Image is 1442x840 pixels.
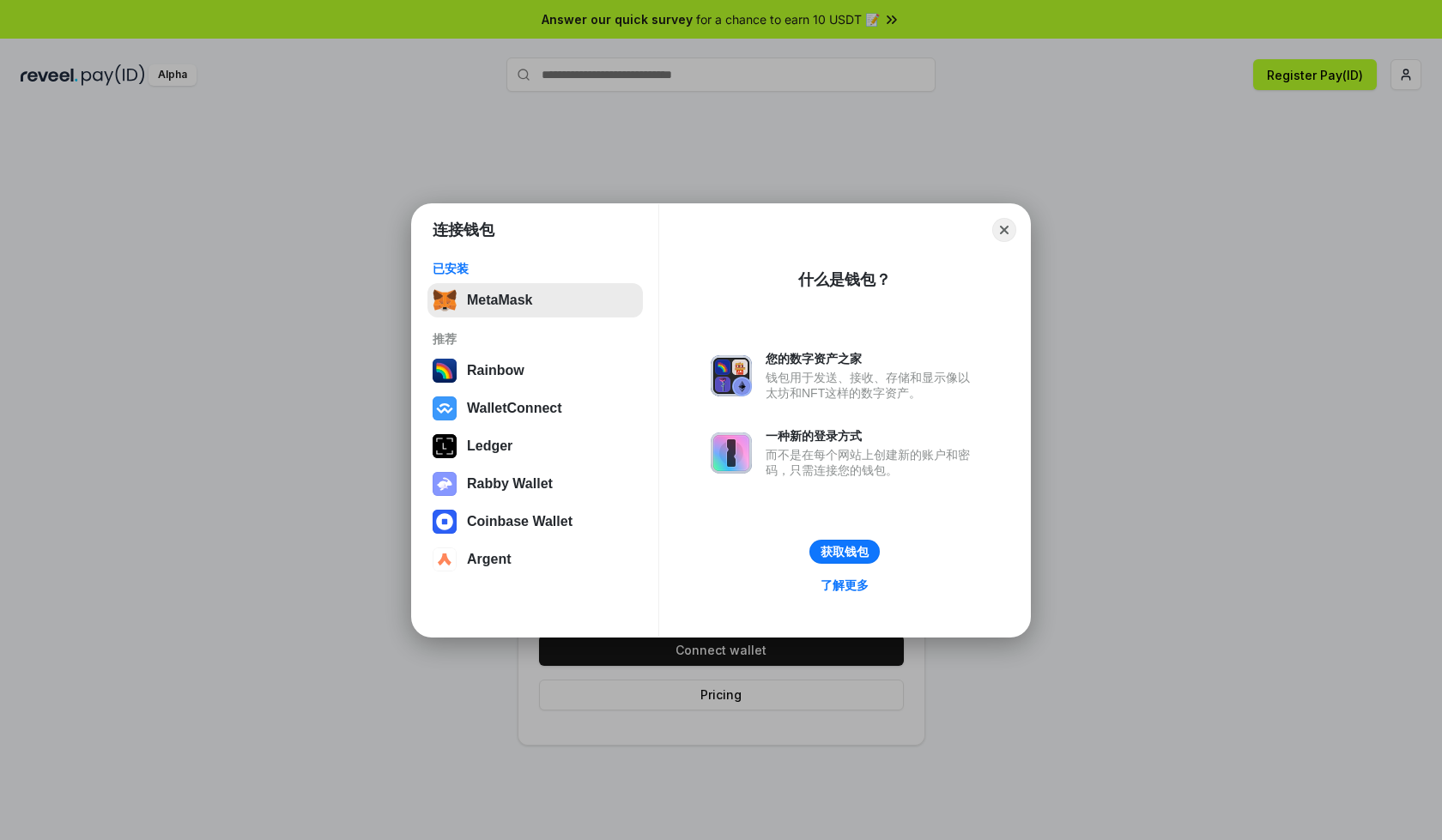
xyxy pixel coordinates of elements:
[433,331,638,347] div: 推荐
[711,432,752,474] img: svg+xml,%3Csvg%20xmlns%3D%22http%3A%2F%2Fwww.w3.org%2F2000%2Fsvg%22%20fill%3D%22none%22%20viewBox...
[809,540,880,564] button: 获取钱包
[427,429,643,463] button: Ledger
[821,544,869,559] div: 获取钱包
[766,428,978,444] div: 一种新的登录方式
[433,288,457,312] img: svg+xml,%3Csvg%20fill%3D%22none%22%20height%3D%2233%22%20viewBox%3D%220%200%2035%2033%22%20width%...
[467,363,524,378] div: Rainbow
[433,359,457,383] img: svg+xml,%3Csvg%20width%3D%22120%22%20height%3D%22120%22%20viewBox%3D%220%200%20120%20120%22%20fil...
[433,510,457,534] img: svg+xml,%3Csvg%20width%3D%2228%22%20height%3D%2228%22%20viewBox%3D%220%200%2028%2028%22%20fill%3D...
[427,354,643,388] button: Rainbow
[711,355,752,396] img: svg+xml,%3Csvg%20xmlns%3D%22http%3A%2F%2Fwww.w3.org%2F2000%2Fsvg%22%20fill%3D%22none%22%20viewBox...
[467,293,532,308] div: MetaMask
[766,351,978,366] div: 您的数字资产之家
[433,220,494,240] h1: 连接钱包
[467,514,573,529] div: Coinbase Wallet
[433,472,457,496] img: svg+xml,%3Csvg%20xmlns%3D%22http%3A%2F%2Fwww.w3.org%2F2000%2Fsvg%22%20fill%3D%22none%22%20viewBox...
[467,401,562,416] div: WalletConnect
[467,476,553,492] div: Rabby Wallet
[427,391,643,426] button: WalletConnect
[766,370,978,401] div: 钱包用于发送、接收、存储和显示像以太坊和NFT这样的数字资产。
[467,438,512,454] div: Ledger
[766,447,978,478] div: 而不是在每个网站上创建新的账户和密码，只需连接您的钱包。
[427,467,643,501] button: Rabby Wallet
[427,505,643,539] button: Coinbase Wallet
[427,542,643,577] button: Argent
[433,434,457,458] img: svg+xml,%3Csvg%20xmlns%3D%22http%3A%2F%2Fwww.w3.org%2F2000%2Fsvg%22%20width%3D%2228%22%20height%3...
[821,577,869,593] div: 了解更多
[810,574,879,596] a: 了解更多
[467,552,512,567] div: Argent
[992,218,1016,242] button: Close
[433,396,457,420] img: svg+xml,%3Csvg%20width%3D%2228%22%20height%3D%2228%22%20viewBox%3D%220%200%2028%2028%22%20fill%3D...
[433,547,457,571] img: svg+xml,%3Csvg%20width%3D%2228%22%20height%3D%2228%22%20viewBox%3D%220%200%2028%2028%22%20fill%3D...
[433,261,638,276] div: 已安装
[427,283,643,317] button: MetaMask
[798,269,891,290] div: 什么是钱包？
